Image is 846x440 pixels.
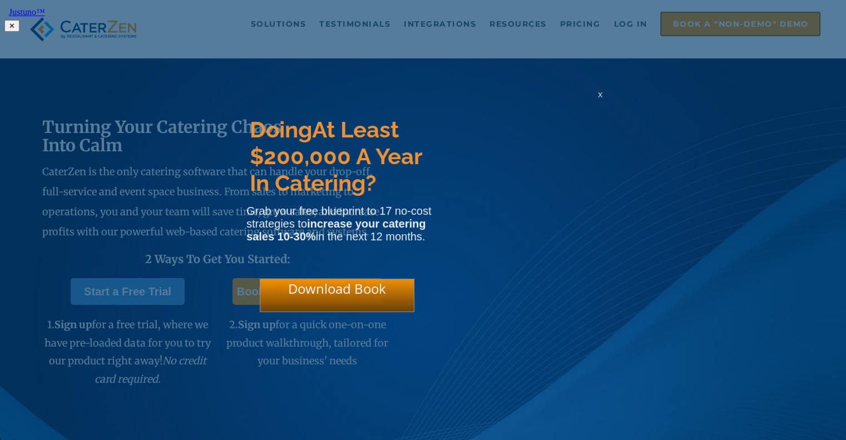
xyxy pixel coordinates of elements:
span: Grab your free blueprint to 17 no-cost strategies to in the next 12 months. [246,205,431,243]
strong: increase your catering sales 10-30% [246,217,426,243]
div: x [591,89,609,111]
span: x [598,89,602,100]
div: Download Book [260,279,414,312]
span: Download Book [288,279,386,298]
button: ✕ [4,20,19,32]
a: Justuno™ [4,4,58,20]
span: At Least $200,000 A Year In Catering? [250,116,422,196]
span: Doing [250,116,312,142]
